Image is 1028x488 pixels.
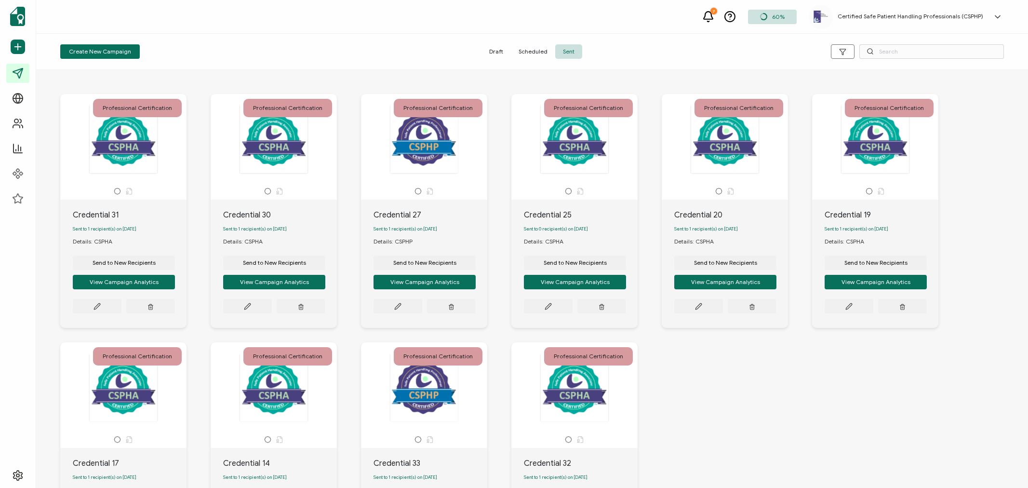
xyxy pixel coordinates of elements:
[544,99,633,117] div: Professional Certification
[374,209,487,221] div: Credential 27
[223,474,287,480] span: Sent to 1 recipient(s) on [DATE]
[73,458,187,469] div: Credential 17
[674,256,776,270] button: Send to New Recipients
[243,260,306,266] span: Send to New Recipients
[223,458,337,469] div: Credential 14
[511,44,555,59] span: Scheduled
[844,260,908,266] span: Send to New Recipients
[223,256,325,270] button: Send to New Recipients
[838,13,983,20] h5: Certified Safe Patient Handling Professionals (CSPHP)
[772,13,785,20] span: 60%
[60,44,140,59] button: Create New Campaign
[374,458,487,469] div: Credential 33
[481,44,511,59] span: Draft
[394,99,482,117] div: Professional Certification
[243,347,332,366] div: Professional Certification
[674,226,738,232] span: Sent to 1 recipient(s) on [DATE]
[374,474,437,480] span: Sent to 1 recipient(s) on [DATE]
[825,226,888,232] span: Sent to 1 recipient(s) on [DATE]
[814,11,828,22] img: 6ecc0237-9d5c-476e-a376-03e9add948da.png
[524,209,638,221] div: Credential 25
[524,256,626,270] button: Send to New Recipients
[223,226,287,232] span: Sent to 1 recipient(s) on [DATE]
[694,260,757,266] span: Send to New Recipients
[555,44,582,59] span: Sent
[524,237,573,246] div: Details: CSPHA
[825,237,874,246] div: Details: CSPHA
[694,99,783,117] div: Professional Certification
[674,209,788,221] div: Credential 20
[980,442,1028,488] iframe: Chat Widget
[93,99,182,117] div: Professional Certification
[825,275,927,289] button: View Campaign Analytics
[674,237,723,246] div: Details: CSPHA
[73,237,122,246] div: Details: CSPHA
[859,44,1004,59] input: Search
[524,275,626,289] button: View Campaign Analytics
[93,347,182,366] div: Professional Certification
[73,226,136,232] span: Sent to 1 recipient(s) on [DATE]
[544,260,607,266] span: Send to New Recipients
[845,99,934,117] div: Professional Certification
[825,209,938,221] div: Credential 19
[825,256,927,270] button: Send to New Recipients
[223,275,325,289] button: View Campaign Analytics
[374,237,422,246] div: Details: CSPHP
[73,275,175,289] button: View Campaign Analytics
[394,347,482,366] div: Professional Certification
[544,347,633,366] div: Professional Certification
[73,209,187,221] div: Credential 31
[393,260,456,266] span: Send to New Recipients
[524,226,588,232] span: Sent to 0 recipient(s) on [DATE]
[374,256,476,270] button: Send to New Recipients
[69,49,131,54] span: Create New Campaign
[374,275,476,289] button: View Campaign Analytics
[223,209,337,221] div: Credential 30
[710,8,717,14] div: 7
[524,458,638,469] div: Credential 32
[374,226,437,232] span: Sent to 1 recipient(s) on [DATE]
[674,275,776,289] button: View Campaign Analytics
[524,474,587,480] span: Sent to 1 recipient(s) on [DATE]
[243,99,332,117] div: Professional Certification
[10,7,25,26] img: sertifier-logomark-colored.svg
[223,237,272,246] div: Details: CSPHA
[73,474,136,480] span: Sent to 1 recipient(s) on [DATE]
[73,256,175,270] button: Send to New Recipients
[93,260,156,266] span: Send to New Recipients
